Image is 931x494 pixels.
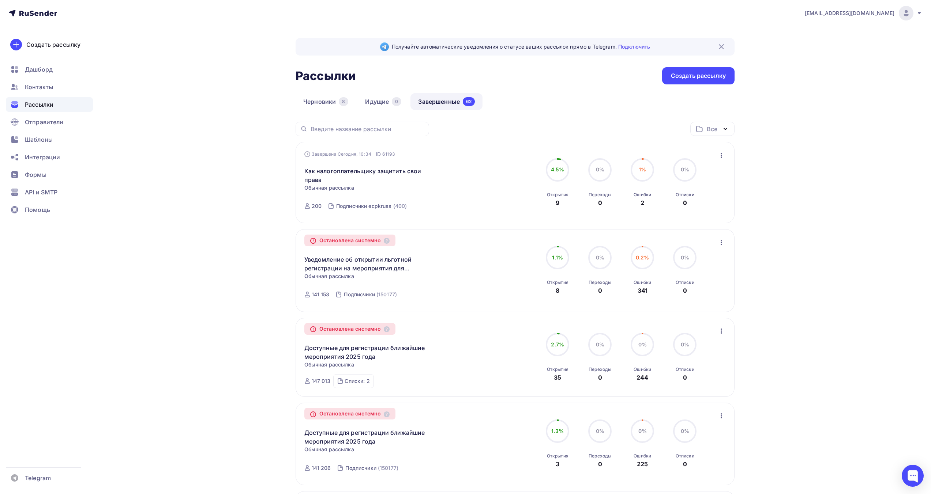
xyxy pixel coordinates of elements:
a: Шаблоны [6,132,93,147]
div: 0 [683,198,687,207]
span: 4.5% [551,166,564,172]
a: [EMAIL_ADDRESS][DOMAIN_NAME] [805,6,922,20]
a: Рассылки [6,97,93,112]
span: 0% [681,166,689,172]
div: 0 [683,286,687,295]
span: Контакты [25,83,53,91]
div: Отписки [676,366,694,372]
span: [EMAIL_ADDRESS][DOMAIN_NAME] [805,9,894,17]
div: 0 [598,286,602,295]
div: Отписки [676,192,694,198]
span: 0% [596,428,604,434]
a: Подписчики (150177) [343,289,398,300]
div: Подписчики [345,464,376,472]
div: Списки: 2 [345,377,369,385]
div: Ошибки [634,280,651,285]
span: 2.7% [551,341,564,347]
span: Telegram [25,474,51,482]
span: ID [376,151,381,158]
div: 8 [339,97,348,106]
span: 1% [639,166,646,172]
span: 0% [681,341,689,347]
span: 61193 [382,151,395,158]
a: Подписчики (150177) [345,462,399,474]
span: 0% [681,254,689,261]
h2: Рассылки [296,69,356,83]
div: Остановлена системно [304,235,396,246]
div: 0 [598,460,602,468]
div: (150177) [378,464,398,472]
div: Создать рассылку [671,72,726,80]
span: 0% [596,341,604,347]
div: 0 [683,460,687,468]
span: Обычная рассылка [304,446,354,453]
div: 200 [312,202,322,210]
div: Ошибки [634,192,651,198]
div: Завершена Сегодня, 10:34 [304,151,395,158]
span: Рассылки [25,100,53,109]
div: 244 [637,373,648,382]
a: Контакты [6,80,93,94]
span: API и SMTP [25,188,57,197]
a: Доступные для регистрации ближайшие мероприятия 2025 года [304,343,430,361]
div: Переходы [589,366,611,372]
div: Переходы [589,453,611,459]
div: 8 [556,286,559,295]
span: Интеграции [25,153,60,161]
span: 0% [638,341,647,347]
div: Подписчики [344,291,375,298]
div: 0 [392,97,401,106]
button: Все [690,122,735,136]
span: Формы [25,170,46,179]
span: 0.2% [636,254,649,261]
div: Открытия [547,366,568,372]
div: Все [707,125,717,133]
div: 147 013 [312,377,331,385]
a: Как налогоплательщику защитить свои права [304,167,430,184]
span: 0% [596,254,604,261]
a: Черновики8 [296,93,356,110]
span: Получайте автоматические уведомления о статусе ваших рассылок прямо в Telegram. [392,43,650,50]
span: Обычная рассылка [304,184,354,191]
div: Отписки [676,280,694,285]
div: 35 [554,373,561,382]
span: 0% [596,166,604,172]
div: Остановлена системно [304,408,396,419]
div: Открытия [547,192,568,198]
a: Подписчики ecpkruss (400) [335,200,408,212]
div: Отписки [676,453,694,459]
div: 2 [641,198,644,207]
div: 341 [638,286,647,295]
div: Создать рассылку [26,40,80,49]
span: Отправители [25,118,64,126]
div: Подписчики ecpkruss [336,202,392,210]
div: Переходы [589,192,611,198]
div: 0 [683,373,687,382]
div: 0 [598,198,602,207]
div: Открытия [547,453,568,459]
div: Ошибки [634,366,651,372]
div: 9 [556,198,559,207]
span: Шаблоны [25,135,53,144]
div: Остановлена системно [304,323,396,335]
span: Помощь [25,205,50,214]
span: 1.3% [551,428,564,434]
a: Идущие0 [357,93,409,110]
span: 0% [681,428,689,434]
div: 3 [556,460,559,468]
div: (400) [393,202,407,210]
div: 0 [598,373,602,382]
input: Введите название рассылки [311,125,425,133]
a: Формы [6,167,93,182]
div: 141 153 [312,291,330,298]
span: Дашборд [25,65,53,74]
span: 0% [638,428,647,434]
a: Отправители [6,115,93,129]
img: Telegram [380,42,389,51]
a: Подключить [618,43,650,50]
div: Ошибки [634,453,651,459]
span: 1.1% [552,254,563,261]
div: Открытия [547,280,568,285]
a: Доступные для регистрации ближайшие мероприятия 2025 года [304,428,430,446]
div: (150177) [376,291,397,298]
